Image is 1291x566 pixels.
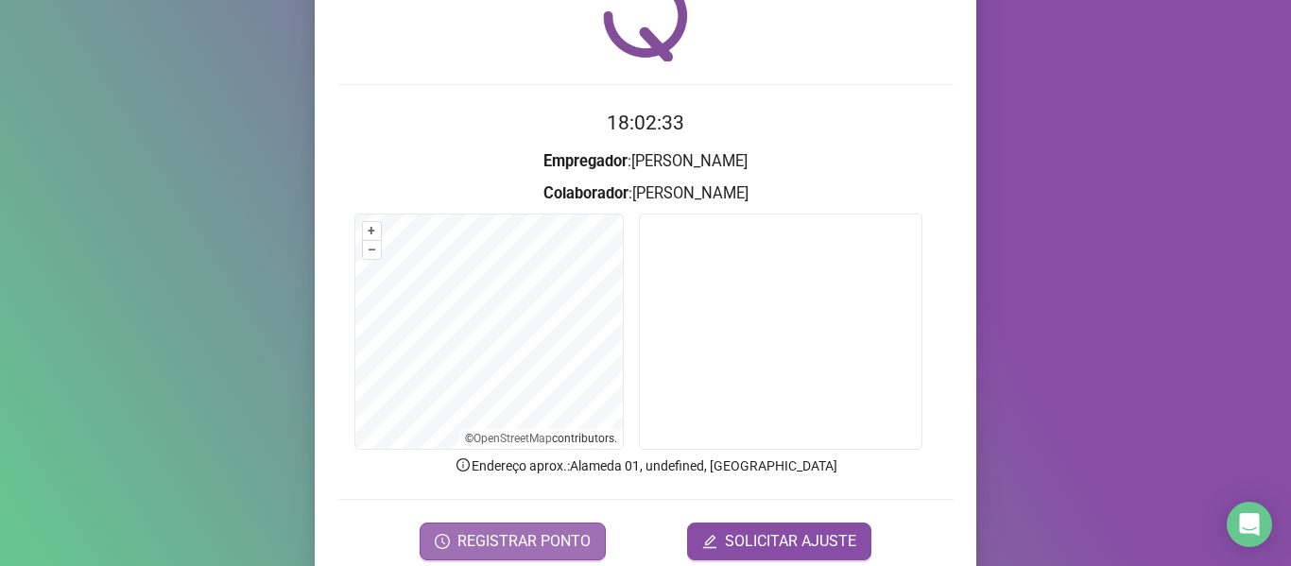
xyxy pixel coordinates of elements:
[687,523,871,560] button: editSOLICITAR AJUSTE
[363,241,381,259] button: –
[457,530,591,553] span: REGISTRAR PONTO
[337,181,954,206] h3: : [PERSON_NAME]
[363,222,381,240] button: +
[420,523,606,560] button: REGISTRAR PONTO
[337,455,954,476] p: Endereço aprox. : Alameda 01, undefined, [GEOGRAPHIC_DATA]
[702,534,717,549] span: edit
[465,432,617,445] li: © contributors.
[543,184,628,202] strong: Colaborador
[473,432,552,445] a: OpenStreetMap
[607,111,684,134] time: 18:02:33
[337,149,954,174] h3: : [PERSON_NAME]
[435,534,450,549] span: clock-circle
[1227,502,1272,547] div: Open Intercom Messenger
[725,530,856,553] span: SOLICITAR AJUSTE
[543,152,628,170] strong: Empregador
[455,456,472,473] span: info-circle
